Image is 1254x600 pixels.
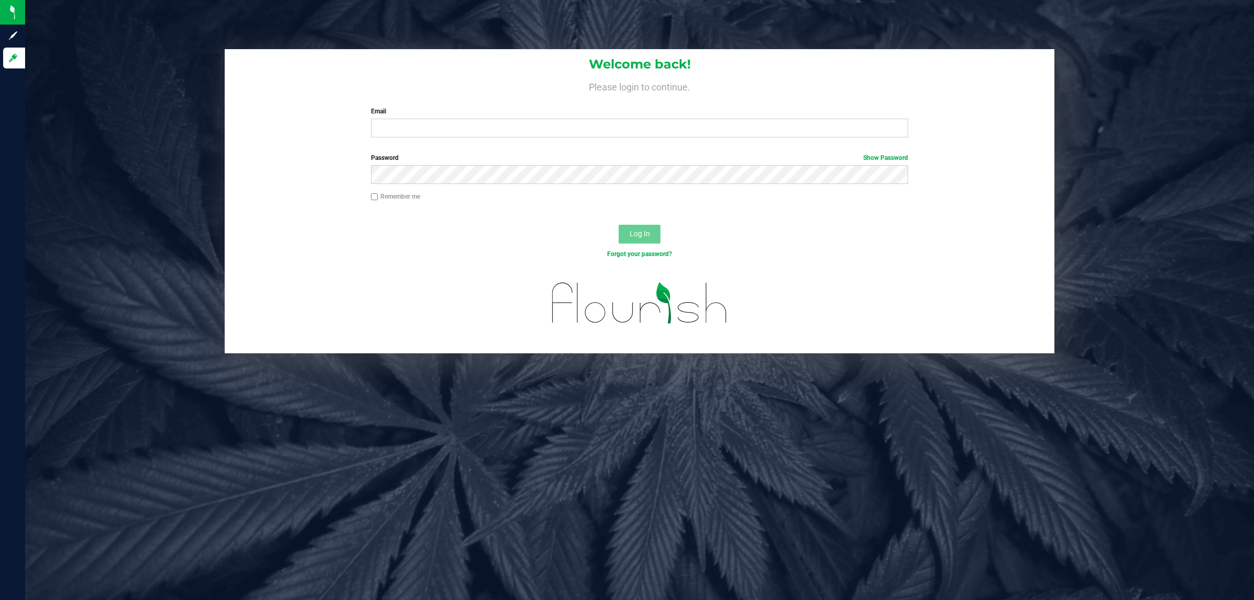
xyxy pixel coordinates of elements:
span: Password [371,154,399,161]
h4: Please login to continue. [225,79,1054,92]
img: flourish_logo.svg [536,270,744,337]
a: Show Password [863,154,908,161]
span: Log In [630,229,650,238]
inline-svg: Sign up [8,30,18,41]
label: Remember me [371,192,420,201]
h1: Welcome back! [225,57,1054,71]
input: Remember me [371,193,378,201]
button: Log In [619,225,660,244]
a: Forgot your password? [607,250,672,258]
inline-svg: Log in [8,53,18,63]
label: Email [371,107,909,116]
